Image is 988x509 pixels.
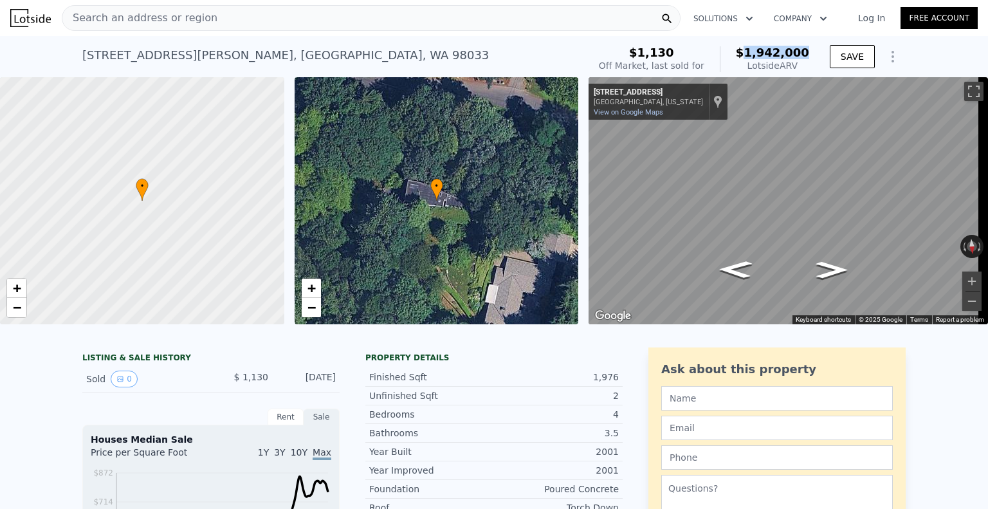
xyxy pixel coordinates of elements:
button: Reset the view [966,234,978,258]
img: Lotside [10,9,51,27]
div: Ask about this property [661,360,893,378]
input: Name [661,386,893,411]
div: Houses Median Sale [91,433,331,446]
div: LISTING & SALE HISTORY [82,353,340,366]
div: Property details [365,353,623,363]
span: + [13,280,21,296]
div: Poured Concrete [494,483,619,495]
div: 2001 [494,464,619,477]
a: Report a problem [936,316,984,323]
span: • [430,180,443,192]
div: Year Improved [369,464,494,477]
span: $1,942,000 [736,46,809,59]
button: Rotate counterclockwise [960,235,967,258]
button: View historical data [111,371,138,387]
div: Street View [589,77,988,324]
div: 3.5 [494,427,619,440]
path: Go East, Alexander Ave [705,257,766,282]
div: Foundation [369,483,494,495]
div: [STREET_ADDRESS] [594,88,703,98]
div: Finished Sqft [369,371,494,384]
div: • [136,178,149,201]
div: 1,976 [494,371,619,384]
span: • [136,180,149,192]
button: SAVE [830,45,875,68]
a: View on Google Maps [594,108,663,116]
div: Lotside ARV [736,59,809,72]
span: Search an address or region [62,10,217,26]
div: [STREET_ADDRESS][PERSON_NAME] , [GEOGRAPHIC_DATA] , WA 98033 [82,46,489,64]
a: Terms (opens in new tab) [910,316,928,323]
button: Zoom in [962,272,982,291]
span: + [307,280,315,296]
span: Max [313,447,331,460]
div: Bedrooms [369,408,494,421]
button: Solutions [683,7,764,30]
div: Bathrooms [369,427,494,440]
div: Sale [304,409,340,425]
a: Show location on map [713,95,722,109]
button: Show Options [880,44,906,69]
div: Unfinished Sqft [369,389,494,402]
tspan: $872 [93,468,113,477]
span: 3Y [274,447,285,458]
a: Log In [843,12,901,24]
button: Keyboard shortcuts [796,315,851,324]
div: 4 [494,408,619,421]
span: − [13,299,21,315]
button: Rotate clockwise [977,235,984,258]
a: Zoom out [7,298,26,317]
path: Go West, Alexander Ave [802,257,861,282]
div: 2001 [494,445,619,458]
button: Toggle fullscreen view [964,82,983,101]
div: Map [589,77,988,324]
a: Zoom out [302,298,321,317]
div: Sold [86,371,201,387]
div: Rent [268,409,304,425]
div: Year Built [369,445,494,458]
a: Zoom in [302,279,321,298]
span: − [307,299,315,315]
div: [GEOGRAPHIC_DATA], [US_STATE] [594,98,703,106]
button: Zoom out [962,292,982,311]
button: Company [764,7,837,30]
span: $ 1,130 [234,372,268,382]
a: Zoom in [7,279,26,298]
span: 10Y [291,447,307,458]
span: 1Y [258,447,269,458]
input: Email [661,416,893,440]
input: Phone [661,445,893,470]
img: Google [592,308,634,324]
span: $1,130 [629,46,673,59]
tspan: $714 [93,497,113,506]
a: Free Account [901,7,978,29]
div: • [430,178,443,201]
div: [DATE] [279,371,336,387]
a: Open this area in Google Maps (opens a new window) [592,308,634,324]
span: © 2025 Google [859,316,902,323]
div: Off Market, last sold for [599,59,704,72]
div: 2 [494,389,619,402]
div: Price per Square Foot [91,446,211,467]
